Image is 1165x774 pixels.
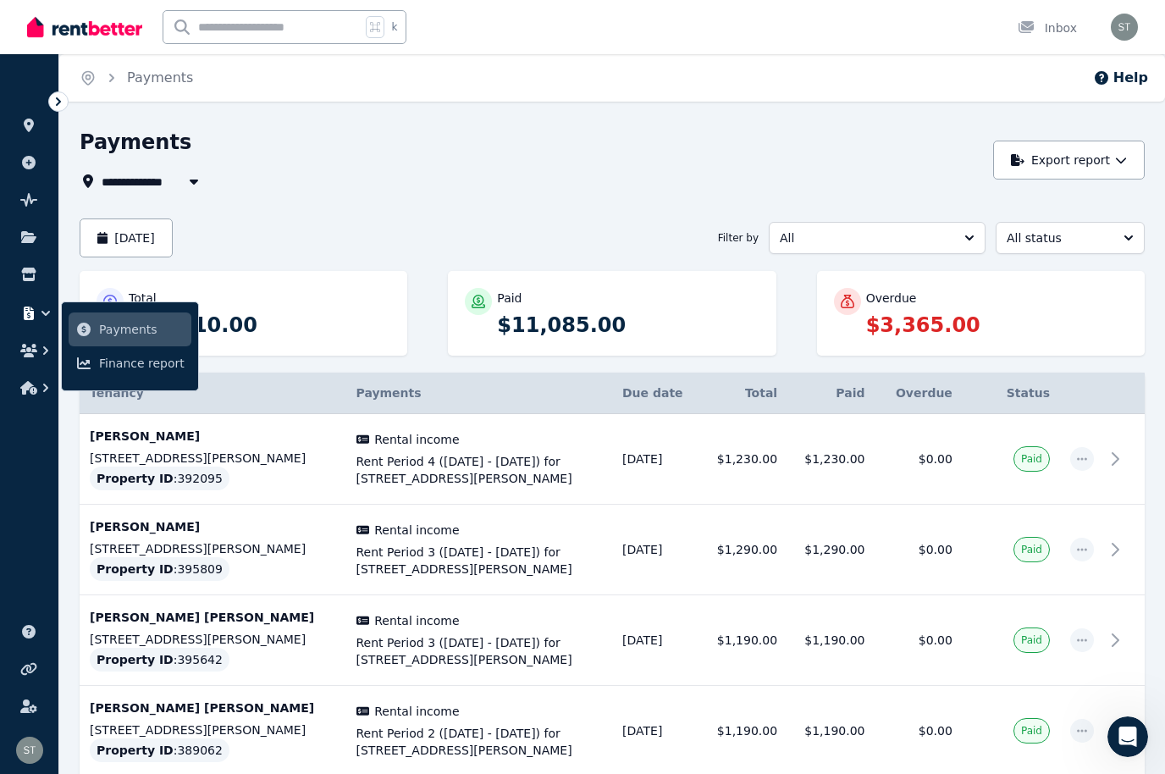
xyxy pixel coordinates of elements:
span: Rent Period 3 ([DATE] - [DATE]) for [STREET_ADDRESS][PERSON_NAME] [356,634,603,668]
div: Thanks [PERSON_NAME] [153,226,325,263]
div: joined the conversation [73,90,289,105]
span: Rental income [374,522,459,539]
span: Paid [1021,452,1042,466]
button: All status [996,222,1145,254]
div: Earl says… [14,86,325,125]
textarea: Message… [14,475,324,504]
span: Can't load new messages [15,569,156,580]
button: Start recording [108,511,121,524]
span: Payments [356,386,422,400]
p: [STREET_ADDRESS][PERSON_NAME] [90,450,336,467]
span: Rental income [374,612,459,629]
p: $11,085.00 [497,312,759,339]
b: [PERSON_NAME] [73,91,168,103]
nav: Breadcrumb [59,54,213,102]
button: go back [11,7,43,39]
p: $28,810.00 [129,312,390,339]
span: $0.00 [919,543,952,556]
th: Due date [612,373,700,414]
img: Samantha Thomas [16,737,43,764]
a: Finance report [69,346,191,380]
div: Did that answer help, or do you still need help from someone? [14,19,278,73]
p: [STREET_ADDRESS][PERSON_NAME] [90,631,336,648]
img: Samantha Thomas [1111,14,1138,41]
div: Earl says… [14,276,325,348]
td: [DATE] [612,595,700,686]
div: You’re welcome. I’m just checking with the team and I’ll come back to you shortly. [27,286,264,336]
button: Emoji picker [26,511,40,524]
div: Samantha says… [14,226,325,277]
p: $3,365.00 [866,312,1128,339]
img: RentBetter [27,14,142,40]
a: Payments [69,312,191,346]
button: Gif picker [53,511,67,524]
h1: Payments [80,129,191,156]
span: Paid [1021,633,1042,647]
span: Property ID [97,470,174,487]
td: $1,290.00 [787,505,875,595]
div: Did that answer help, or do you still need help from someone? [27,30,264,63]
p: [PERSON_NAME] [90,518,336,535]
span: Paid [1021,543,1042,556]
div: : 395809 [90,557,229,581]
div: : 389062 [90,738,229,762]
p: Overdue [866,290,917,307]
div: Inbox [1018,19,1077,36]
button: Export report [993,141,1145,180]
th: Paid [787,373,875,414]
span: All [780,229,951,246]
button: Send a message… [290,504,317,531]
img: Profile image for The RentBetter Team [48,9,75,36]
button: Reconnect [258,569,323,580]
th: Tenancy [80,373,346,414]
button: All [769,222,986,254]
span: Filter by [718,231,759,245]
span: $0.00 [919,633,952,647]
span: Rent Period 3 ([DATE] - [DATE]) for [STREET_ADDRESS][PERSON_NAME] [356,544,603,578]
div: : 395642 [90,648,229,672]
span: k [391,20,397,34]
span: $0.00 [919,452,952,466]
span: Rent Period 2 ([DATE] - [DATE]) for [STREET_ADDRESS][PERSON_NAME] [356,725,603,759]
img: Profile image for Earl [51,89,68,106]
td: $1,190.00 [700,595,787,686]
div: You’re welcome. I’m just checking with the team and I’ll come back to you shortly. [14,276,278,346]
span: Rent Period 4 ([DATE] - [DATE]) for [STREET_ADDRESS][PERSON_NAME] [356,453,603,487]
td: $1,230.00 [787,414,875,505]
iframe: Intercom live chat [1107,716,1148,757]
div: : 392095 [90,467,229,490]
button: Help [1093,68,1148,88]
div: Thanks [PERSON_NAME] [167,236,312,253]
p: The team can also help [82,21,211,38]
div: Earl says… [14,348,325,553]
span: Rental income [374,703,459,720]
td: $1,190.00 [787,595,875,686]
th: Overdue [875,373,963,414]
p: Total [129,290,157,307]
span: Finance report [99,353,185,373]
span: Property ID [97,651,174,668]
button: Upload attachment [80,511,94,524]
button: [DATE] [80,218,173,257]
a: Payments [127,69,193,86]
button: Home [265,7,297,39]
div: Hi [PERSON_NAME] afternoon, [PERSON_NAME] here. Let me check on that and get back to you as soon ... [14,125,278,212]
span: Paid [1021,724,1042,738]
td: $1,290.00 [700,505,787,595]
h1: The RentBetter Team [82,8,224,21]
span: Payments [99,319,185,340]
p: [STREET_ADDRESS][PERSON_NAME] [90,721,336,738]
div: Earl says… [14,125,325,225]
p: Paid [497,290,522,307]
div: Hi [PERSON_NAME] afternoon, [PERSON_NAME] here. Let me check on that and get back to you as soon ... [27,135,264,202]
span: Property ID [97,561,174,578]
div: Hi [PERSON_NAME], the team have reviewed your account and can see that you’ve manually marked a p... [27,358,264,541]
td: [DATE] [612,414,700,505]
th: Total [700,373,787,414]
div: Hi [PERSON_NAME], the team have reviewed your account and can see that you’ve manually marked a p... [14,348,278,551]
span: All status [1007,229,1110,246]
p: [PERSON_NAME] [PERSON_NAME] [90,699,336,716]
p: [STREET_ADDRESS][PERSON_NAME] [90,540,336,557]
div: The RentBetter Team says… [14,19,325,86]
th: Status [963,373,1060,414]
